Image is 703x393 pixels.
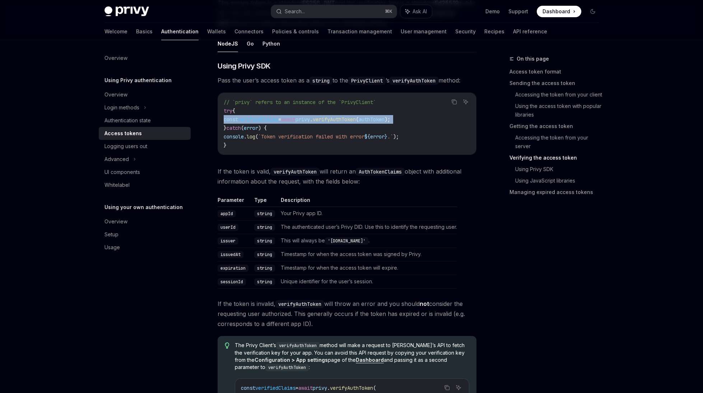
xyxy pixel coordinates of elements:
[225,342,230,349] svg: Tip
[309,77,332,85] code: string
[99,140,191,153] a: Logging users out
[104,217,127,226] div: Overview
[356,357,384,363] a: Dashboard
[218,210,236,217] code: appId
[373,385,376,391] span: (
[330,385,373,391] span: verifyAuthToken
[241,385,255,391] span: const
[244,133,247,140] span: .
[485,8,500,15] a: Demo
[104,6,149,16] img: dark logo
[254,224,275,231] code: string
[515,164,604,175] a: Using Privy SDK
[224,125,227,131] span: }
[255,133,258,140] span: (
[247,35,254,52] button: Go
[508,8,528,15] a: Support
[255,385,295,391] span: verifiedClaims
[454,383,463,392] button: Ask AI
[254,251,275,258] code: string
[265,364,309,371] code: verifyAuthToken
[278,220,457,234] td: The authenticated user’s Privy DID. Use this to identify the requesting user.
[241,125,244,131] span: (
[218,278,246,285] code: sessionId
[224,108,232,114] span: try
[258,133,364,140] span: `Token verification failed with error
[370,133,385,140] span: error
[543,8,570,15] span: Dashboard
[515,132,604,152] a: Accessing the token from your server
[313,116,356,123] span: verifyAuthToken
[218,196,251,207] th: Parameter
[393,133,399,140] span: );
[442,383,452,392] button: Copy the contents from the code block
[509,120,604,132] a: Getting the access token
[251,196,278,207] th: Type
[450,97,459,106] button: Copy the contents from the code block
[224,116,238,123] span: const
[255,357,328,363] strong: Configuration > App settings
[136,23,153,40] a: Basics
[244,125,258,131] span: error
[254,278,275,285] code: string
[104,142,147,151] div: Logging users out
[537,6,581,17] a: Dashboard
[104,155,129,164] div: Advanced
[218,166,476,186] span: If the token is valid, will return an object with additional information about the request, with ...
[104,103,139,112] div: Login methods
[99,52,191,65] a: Overview
[99,114,191,127] a: Authentication state
[401,23,447,40] a: User management
[99,241,191,254] a: Usage
[258,125,267,131] span: ) {
[104,129,142,138] div: Access tokens
[224,133,244,140] span: console
[278,116,281,123] span: =
[104,168,140,176] div: UI components
[509,77,604,89] a: Sending the access token
[218,75,476,85] span: Pass the user’s access token as a to the ’s method:
[413,8,427,15] span: Ask AI
[207,23,226,40] a: Wallets
[218,299,476,329] span: If the token is invalid, will throw an error and you should consider the requesting user authoriz...
[587,6,599,17] button: Toggle dark mode
[484,23,504,40] a: Recipes
[356,116,359,123] span: (
[104,90,127,99] div: Overview
[278,234,457,247] td: This will always be .
[313,385,327,391] span: privy
[275,300,324,308] code: verifyAuthToken
[104,230,118,239] div: Setup
[224,99,376,105] span: // `privy` refers to an instance of the `PrivyClient`
[218,61,271,71] span: Using Privy SDK
[218,265,248,272] code: expiration
[455,23,476,40] a: Security
[359,116,385,123] span: authToken
[254,265,275,272] code: string
[420,300,429,307] strong: not
[509,152,604,164] a: Verifying the access token
[278,196,457,207] th: Description
[218,237,238,245] code: issuer
[513,23,547,40] a: API reference
[272,23,319,40] a: Policies & controls
[461,97,470,106] button: Ask AI
[356,168,405,176] code: AuthTokenClaims
[385,133,387,140] span: }
[298,385,313,391] span: await
[235,342,469,371] span: The Privy Client’s method will make a request to [PERSON_NAME]’s API to fetch the verification ke...
[385,9,392,14] span: ⌘ K
[515,100,604,120] a: Using the access token with popular libraries
[218,224,238,231] code: userId
[104,181,130,189] div: Whitelabel
[104,54,127,62] div: Overview
[104,23,127,40] a: Welcome
[104,243,120,252] div: Usage
[271,168,320,176] code: verifyAuthToken
[515,89,604,100] a: Accessing the token from your client
[515,175,604,186] a: Using JavaScript libraries
[278,275,457,288] td: Unique identifier for the user’s session.
[278,261,457,275] td: Timestamp for when the access token will expire.
[327,385,330,391] span: .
